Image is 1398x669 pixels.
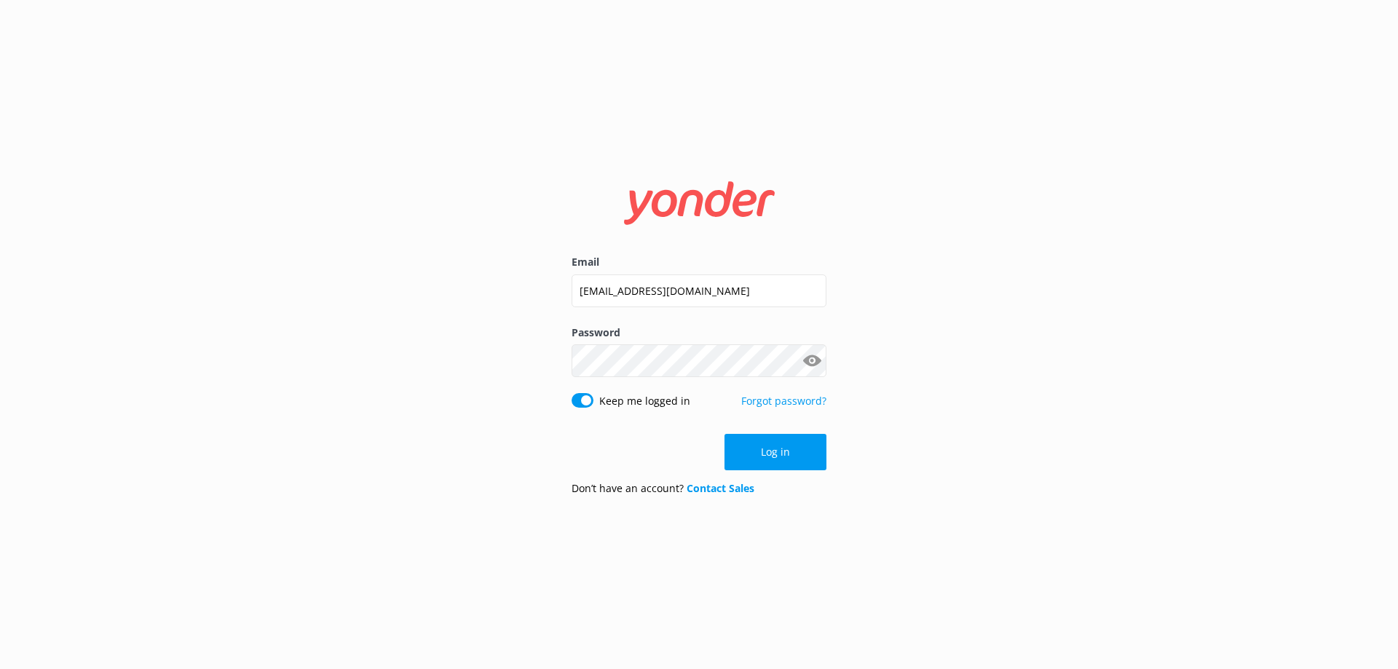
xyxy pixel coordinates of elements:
label: Keep me logged in [599,393,690,409]
input: user@emailaddress.com [572,274,826,307]
label: Email [572,254,826,270]
a: Contact Sales [687,481,754,495]
button: Show password [797,347,826,376]
label: Password [572,325,826,341]
button: Log in [724,434,826,470]
a: Forgot password? [741,394,826,408]
p: Don’t have an account? [572,480,754,496]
